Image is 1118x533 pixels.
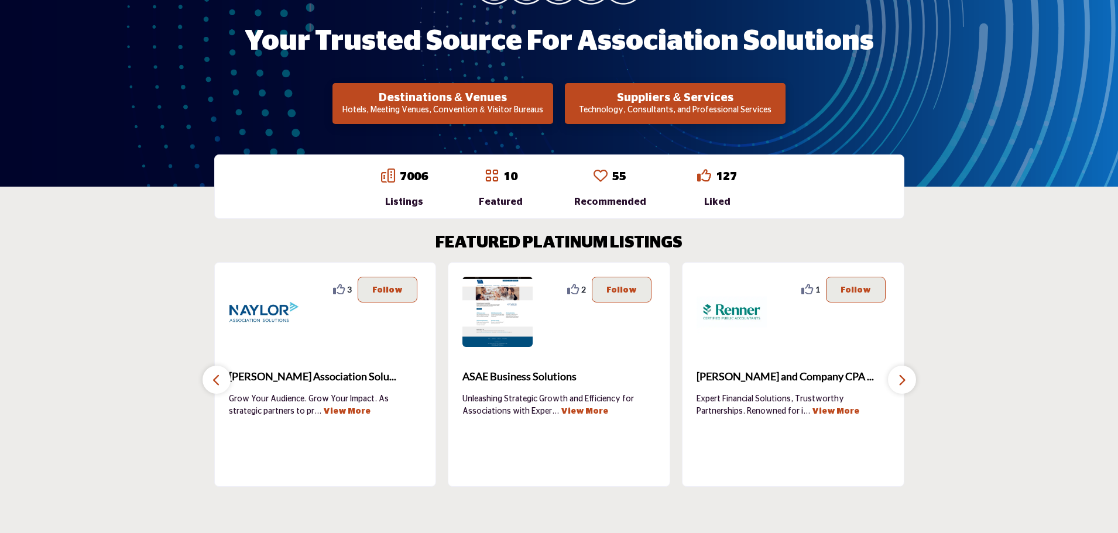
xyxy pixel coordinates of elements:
[697,277,767,347] img: Renner and Company CPA PC
[592,277,651,302] button: Follow
[323,407,371,415] a: View More
[552,407,559,415] span: ...
[812,407,859,415] a: View More
[697,361,890,393] a: [PERSON_NAME] and Company CPA ...
[826,277,886,302] button: Follow
[568,91,782,105] h2: Suppliers & Services
[697,195,737,209] div: Liked
[803,407,810,415] span: ...
[565,83,786,124] button: Suppliers & Services Technology, Consultants, and Professional Services
[841,283,871,296] p: Follow
[462,277,533,347] img: ASAE Business Solutions
[435,233,683,253] h2: FEATURED PLATINUM LISTINGS
[815,283,820,295] span: 1
[479,195,523,209] div: Featured
[229,369,422,384] span: [PERSON_NAME] Association Solu...
[347,283,352,295] span: 3
[245,23,874,60] h1: Your Trusted Source for Association Solutions
[381,195,428,209] div: Listings
[229,361,422,393] b: Naylor Association Solutions
[400,171,428,183] a: 7006
[561,407,608,415] a: View More
[336,105,550,116] p: Hotels, Meeting Venues, Convention & Visitor Bureaus
[336,91,550,105] h2: Destinations & Venues
[229,277,299,347] img: Naylor Association Solutions
[229,393,422,417] p: Grow Your Audience. Grow Your Impact. As strategic partners to pr
[332,83,553,124] button: Destinations & Venues Hotels, Meeting Venues, Convention & Visitor Bureaus
[606,283,637,296] p: Follow
[697,361,890,393] b: Renner and Company CPA PC
[697,169,711,183] i: Go to Liked
[574,195,646,209] div: Recommended
[503,171,517,183] a: 10
[612,171,626,183] a: 55
[697,369,890,384] span: [PERSON_NAME] and Company CPA ...
[568,105,782,116] p: Technology, Consultants, and Professional Services
[716,171,737,183] a: 127
[462,369,656,384] span: ASAE Business Solutions
[697,393,890,417] p: Expert Financial Solutions, Trustworthy Partnerships. Renowned for i
[462,393,656,417] p: Unleashing Strategic Growth and Efficiency for Associations with Exper
[229,361,422,393] a: [PERSON_NAME] Association Solu...
[372,283,403,296] p: Follow
[314,407,321,415] span: ...
[358,277,417,302] button: Follow
[594,169,608,185] a: Go to Recommended
[485,169,499,185] a: Go to Featured
[462,361,656,393] a: ASAE Business Solutions
[581,283,586,295] span: 2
